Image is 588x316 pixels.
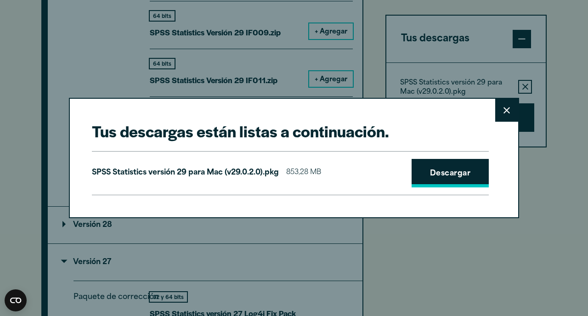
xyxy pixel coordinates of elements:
a: Descargar [412,159,489,187]
font: Tus descargas están listas a continuación. [92,120,389,142]
font: SPSS Statistics versión 29 para Mac (v29.0.2.0).pkg [92,169,279,176]
font: Descargar [430,170,470,177]
font: 853,28 MB [286,169,321,176]
button: Abrir el widget CMP [5,289,27,311]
